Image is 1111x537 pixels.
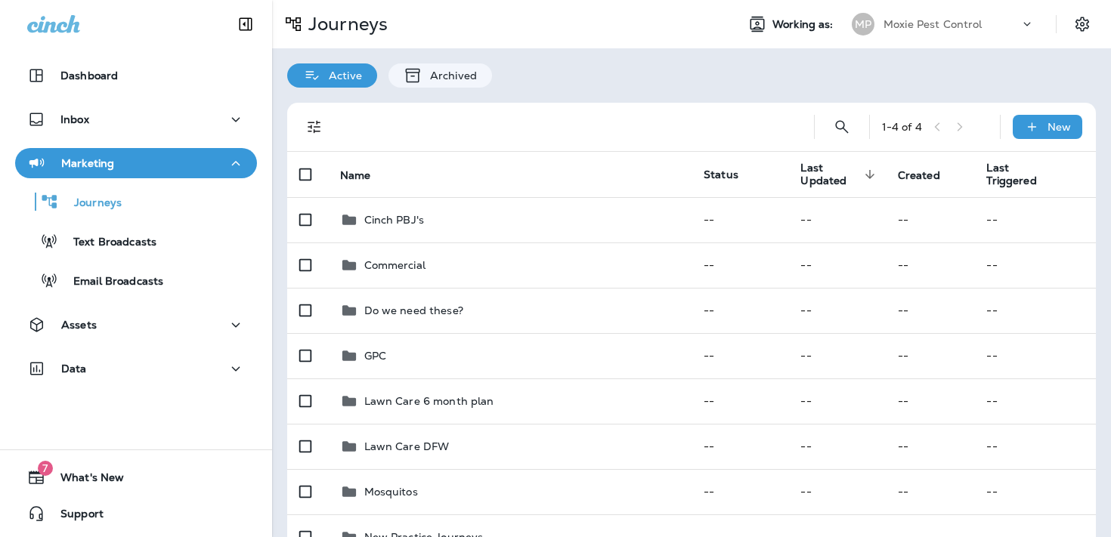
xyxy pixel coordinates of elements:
td: -- [692,378,788,424]
td: -- [974,242,1096,288]
td: -- [974,424,1096,469]
p: Mosquitos [364,486,418,498]
span: Last Triggered [986,162,1036,187]
button: Text Broadcasts [15,225,257,257]
td: -- [886,242,975,288]
span: Created [898,168,960,182]
td: -- [886,333,975,378]
span: 7 [38,461,53,476]
span: Last Updated [800,162,879,187]
p: Journeys [59,196,122,211]
td: -- [974,333,1096,378]
span: Name [340,169,371,182]
button: Search Journeys [827,112,857,142]
span: Last Triggered [986,162,1056,187]
td: -- [974,197,1096,242]
button: Assets [15,310,257,340]
button: Settings [1069,11,1096,38]
p: Lawn Care DFW [364,440,450,452]
div: 1 - 4 of 4 [882,121,922,133]
span: Working as: [772,18,837,31]
td: -- [692,288,788,333]
p: Archived [422,69,477,82]
button: 7What's New [15,462,257,492]
button: Journeys [15,186,257,218]
td: -- [886,288,975,333]
div: MP [852,13,874,35]
span: Status [704,168,738,181]
span: Last Updated [800,162,859,187]
span: What's New [45,471,124,489]
td: -- [886,197,975,242]
p: Data [61,363,87,375]
p: Lawn Care 6 month plan [364,395,494,407]
span: Support [45,508,104,526]
td: -- [788,424,885,469]
p: Email Broadcasts [58,275,163,289]
button: Dashboard [15,60,257,91]
p: Marketing [61,157,114,169]
p: Moxie Pest Control [884,18,983,30]
td: -- [692,197,788,242]
p: Cinch PBJ's [364,214,425,226]
p: Do we need these? [364,304,463,316]
p: GPC [364,350,386,362]
td: -- [692,242,788,288]
td: -- [692,469,788,514]
td: -- [974,378,1096,424]
button: Support [15,498,257,529]
td: -- [788,378,885,424]
td: -- [788,469,885,514]
td: -- [974,288,1096,333]
td: -- [788,242,885,288]
p: Inbox [60,113,89,125]
td: -- [788,197,885,242]
button: Email Broadcasts [15,264,257,296]
p: Assets [61,319,97,331]
button: Collapse Sidebar [224,9,267,39]
span: Created [898,169,940,182]
td: -- [974,469,1096,514]
span: Name [340,168,391,182]
td: -- [788,288,885,333]
p: New [1048,121,1071,133]
button: Data [15,353,257,384]
button: Marketing [15,148,257,178]
td: -- [692,424,788,469]
td: -- [886,378,975,424]
td: -- [788,333,885,378]
button: Inbox [15,104,257,134]
td: -- [886,424,975,469]
p: Text Broadcasts [58,236,156,250]
button: Filters [299,112,330,142]
td: -- [886,469,975,514]
p: Dashboard [60,69,118,82]
td: -- [692,333,788,378]
p: Journeys [302,13,388,35]
p: Active [321,69,362,82]
p: Commercial [364,259,426,271]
